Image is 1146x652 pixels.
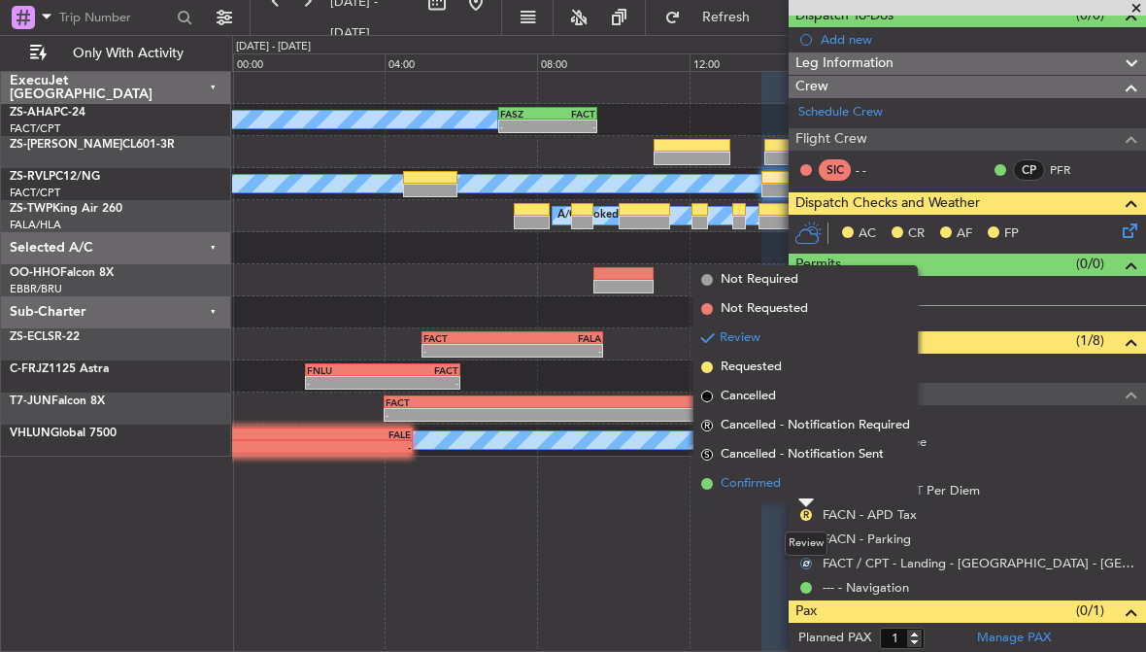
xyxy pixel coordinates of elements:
[785,532,827,556] div: Review
[10,428,117,439] a: VHLUNGlobal 7500
[795,254,841,276] span: Permits
[721,445,884,464] span: Cancelled - Notification Sent
[557,201,619,230] div: A/C Booked
[172,441,411,453] div: -
[10,267,114,279] a: OO-HHOFalcon 8X
[10,363,49,375] span: C-FRJZ
[795,128,867,151] span: Flight Crew
[823,555,1136,571] a: FACT / CPT - Landing - [GEOGRAPHIC_DATA] - [GEOGRAPHIC_DATA] International FACT / CPT
[10,395,105,407] a: T7-JUNFalcon 8X
[10,121,60,136] a: FACT/CPT
[423,332,512,344] div: FACT
[10,218,61,232] a: FALA/HLA
[821,310,1136,326] div: Add new
[386,396,606,408] div: FACT
[721,416,910,435] span: Cancelled - Notification Required
[606,396,826,408] div: EHAM
[859,224,876,244] span: AC
[10,395,51,407] span: T7-JUN
[10,203,122,215] a: ZS-TWPKing Air 260
[823,506,917,523] a: FACN - APD Tax
[701,449,713,461] span: S
[10,171,49,183] span: ZS-RVL
[383,377,458,389] div: -
[537,53,690,71] div: 08:00
[1076,330,1104,351] span: (1/8)
[795,52,893,75] span: Leg Information
[10,428,51,439] span: VHLUN
[10,139,175,151] a: ZS-[PERSON_NAME]CL601-3R
[606,409,826,421] div: -
[795,601,817,623] span: Pax
[386,409,606,421] div: -
[500,108,548,120] div: FASZ
[690,53,842,71] div: 12:00
[236,39,311,55] div: [DATE] - [DATE]
[795,192,980,215] span: Dispatch Checks and Weather
[977,629,1051,648] a: Manage PAX
[10,139,122,151] span: ZS-[PERSON_NAME]
[1076,601,1104,621] span: (0/1)
[423,345,512,357] div: -
[823,531,911,547] a: FACN - Parking
[233,53,386,71] div: 00:00
[1013,159,1045,181] div: CP
[383,364,458,376] div: FACT
[823,579,909,596] a: --- - Navigation
[500,120,548,132] div: -
[821,31,1136,48] div: Add new
[908,224,925,244] span: CR
[10,203,52,215] span: ZS-TWP
[10,186,60,200] a: FACT/CPT
[721,270,798,290] span: Not Required
[10,107,85,119] a: ZS-AHAPC-24
[721,299,808,319] span: Not Requested
[798,103,883,122] a: Schedule Crew
[548,120,595,132] div: -
[721,474,781,494] span: Confirmed
[795,76,828,98] span: Crew
[957,224,972,244] span: AF
[307,377,383,389] div: -
[513,332,601,344] div: FALA
[721,358,782,377] span: Requested
[385,53,537,71] div: 04:00
[172,429,411,440] div: FALE
[721,387,776,406] span: Cancelled
[10,363,109,375] a: C-FRJZ1125 Astra
[307,364,383,376] div: FNLU
[513,345,601,357] div: -
[819,159,851,181] div: SIC
[10,331,48,343] span: ZS-ECL
[51,47,205,60] span: Only With Activity
[10,282,62,296] a: EBBR/BRU
[59,3,171,32] input: Trip Number
[21,38,211,69] button: Only With Activity
[856,161,899,179] div: - -
[548,108,595,120] div: FACT
[685,11,766,24] span: Refresh
[1050,161,1094,179] a: PFR
[10,107,53,119] span: ZS-AHA
[1004,224,1019,244] span: FP
[720,328,760,348] span: Review
[795,5,893,27] span: Dispatch To-Dos
[800,509,812,521] button: R
[798,629,871,648] label: Planned PAX
[1076,254,1104,274] span: (0/0)
[10,171,100,183] a: ZS-RVLPC12/NG
[10,267,60,279] span: OO-HHO
[701,420,713,431] span: R
[10,331,80,343] a: ZS-ECLSR-22
[656,2,772,33] button: Refresh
